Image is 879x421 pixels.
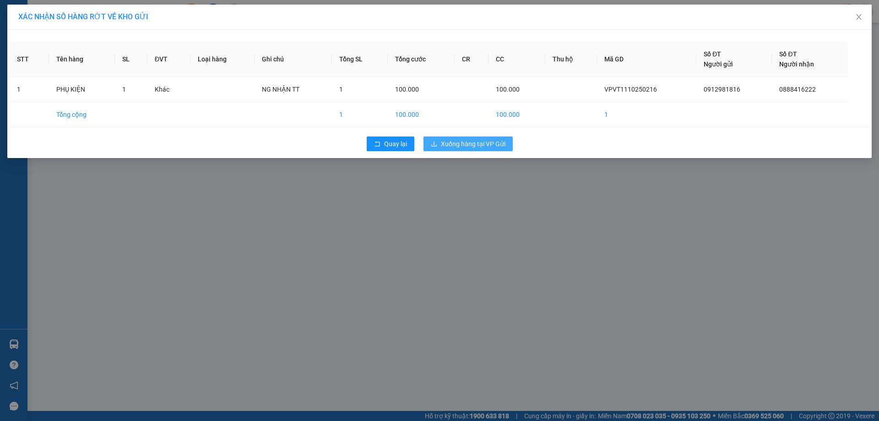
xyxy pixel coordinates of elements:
[597,102,696,127] td: 1
[122,86,126,93] span: 1
[367,137,414,151] button: rollbackQuay lại
[423,137,513,151] button: downloadXuống hàng tại VP Gửi
[846,5,872,30] button: Close
[18,12,148,21] span: XÁC NHẬN SỐ HÀNG RỚT VỀ KHO GỬI
[49,77,115,102] td: PHỤ KIỆN
[604,86,657,93] span: VPVT1110250216
[332,42,388,77] th: Tổng SL
[779,60,814,68] span: Người nhận
[49,102,115,127] td: Tổng cộng
[190,42,255,77] th: Loại hàng
[10,42,49,77] th: STT
[10,77,49,102] td: 1
[262,86,299,93] span: NG NHẬN TT
[597,42,696,77] th: Mã GD
[332,102,388,127] td: 1
[255,42,331,77] th: Ghi chú
[855,13,863,21] span: close
[704,50,721,58] span: Số ĐT
[779,50,797,58] span: Số ĐT
[395,86,419,93] span: 100.000
[488,102,545,127] td: 100.000
[147,42,190,77] th: ĐVT
[455,42,488,77] th: CR
[49,42,115,77] th: Tên hàng
[488,42,545,77] th: CC
[115,42,147,77] th: SL
[388,42,455,77] th: Tổng cước
[441,139,505,149] span: Xuống hàng tại VP Gửi
[388,102,455,127] td: 100.000
[147,77,190,102] td: Khác
[431,141,437,148] span: download
[384,139,407,149] span: Quay lại
[339,86,343,93] span: 1
[704,86,740,93] span: 0912981816
[545,42,597,77] th: Thu hộ
[496,86,520,93] span: 100.000
[779,86,816,93] span: 0888416222
[704,60,733,68] span: Người gửi
[374,141,380,148] span: rollback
